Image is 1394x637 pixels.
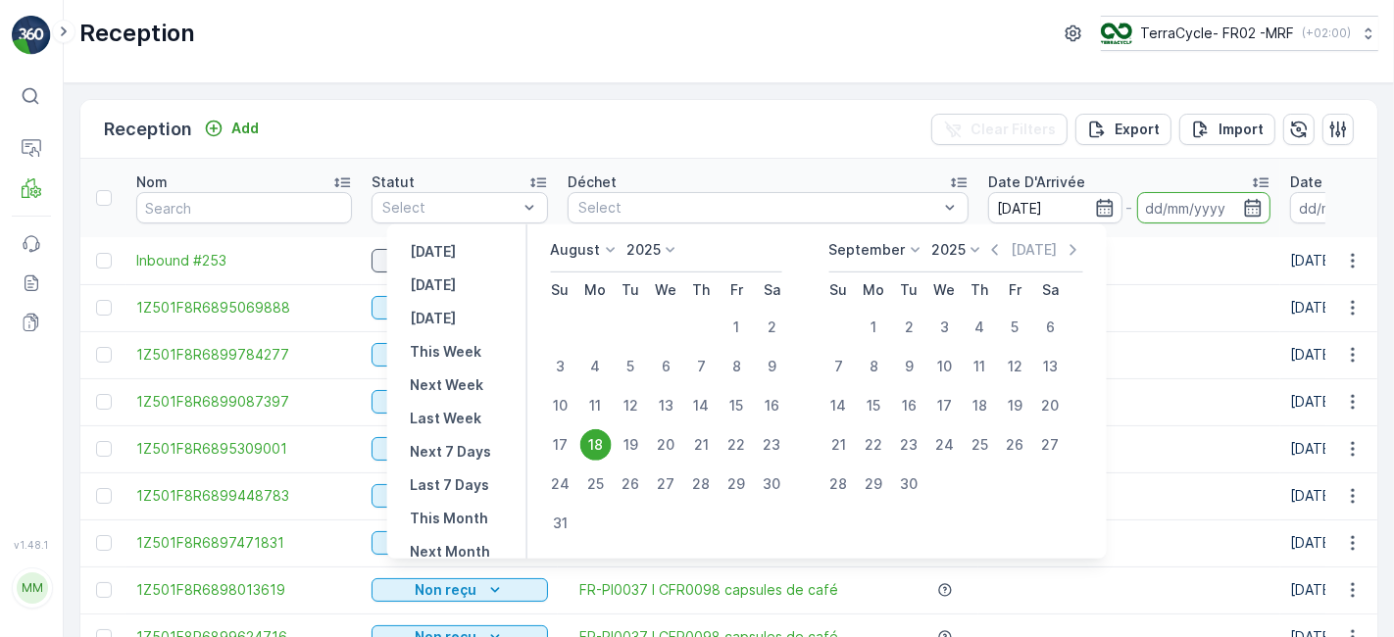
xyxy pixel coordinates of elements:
[962,272,997,308] th: Thursday
[17,451,111,467] span: Type D'Actif :
[999,390,1030,421] div: 19
[615,390,646,421] div: 12
[12,555,51,621] button: MM
[756,390,787,421] div: 16
[822,468,854,500] div: 28
[615,351,646,382] div: 5
[754,272,789,308] th: Saturday
[685,468,717,500] div: 28
[410,509,488,528] p: This Month
[1126,196,1133,220] p: -
[410,442,491,462] p: Next 7 Days
[821,272,856,308] th: Sunday
[893,312,924,343] div: 2
[721,429,752,461] div: 22
[1032,272,1068,308] th: Saturday
[931,240,966,260] p: 2025
[648,272,683,308] th: Wednesday
[136,392,352,412] a: 1Z501F8R6899087397
[650,468,681,500] div: 27
[568,172,617,192] p: Déchet
[1302,25,1351,41] p: ( +02:00 )
[416,580,477,600] p: Non reçu
[410,309,456,328] p: [DATE]
[372,343,548,367] button: Non reçu
[372,531,548,555] button: Non reçu
[685,390,717,421] div: 14
[893,429,924,461] div: 23
[410,242,456,262] p: [DATE]
[822,390,854,421] div: 14
[964,351,995,382] div: 11
[822,429,854,461] div: 21
[999,312,1030,343] div: 5
[372,172,415,192] p: Statut
[96,394,112,410] div: Toggle Row Selected
[1179,114,1275,145] button: Import
[17,572,48,604] div: MM
[1115,120,1160,139] p: Export
[410,542,490,562] p: Next Month
[756,429,787,461] div: 23
[858,312,889,343] div: 1
[822,351,854,382] div: 7
[893,468,924,500] div: 30
[372,390,548,414] button: Non reçu
[578,198,938,218] p: Select
[96,300,112,316] div: Toggle Row Selected
[76,483,200,500] span: FR-PI0021 I Stylos
[1011,240,1057,260] p: [DATE]
[1137,192,1271,223] input: dd/mm/yyyy
[402,473,497,497] button: Last 7 Days
[1101,23,1132,44] img: terracycle.png
[372,437,548,461] button: Non reçu
[721,312,752,343] div: 1
[402,540,498,563] button: Next Month
[104,354,147,370] span: 217.32
[92,386,137,403] span: 192.32
[196,117,267,140] button: Add
[136,298,352,318] a: 1Z501F8R6895069888
[1034,390,1066,421] div: 20
[136,486,352,506] a: 1Z501F8R6899448783
[17,354,104,370] span: Poids Total :
[136,439,352,459] a: 1Z501F8R6895309001
[615,468,646,500] div: 26
[685,429,717,461] div: 21
[17,321,56,338] span: Nom :
[402,273,464,297] button: Today
[828,240,905,260] p: September
[858,429,889,461] div: 22
[372,578,548,602] button: Non reçu
[382,198,518,218] p: Select
[721,390,752,421] div: 15
[683,272,719,308] th: Thursday
[402,340,489,364] button: This Week
[12,16,51,55] img: logo
[891,272,926,308] th: Tuesday
[17,483,76,500] span: Déchet :
[372,484,548,508] button: Non reçu
[544,468,575,500] div: 24
[685,351,717,382] div: 7
[104,116,192,143] p: Reception
[893,390,924,421] div: 16
[96,535,112,551] div: Toggle Row Selected
[978,237,1280,284] td: [DATE]
[402,240,464,264] button: Yesterday
[136,345,352,365] a: 1Z501F8R6899784277
[988,172,1085,192] p: Date D'Arrivée
[1034,312,1066,343] div: 6
[410,375,483,395] p: Next Week
[79,18,195,49] p: Reception
[231,119,259,138] p: Add
[721,468,752,500] div: 29
[579,580,838,600] span: FR-PI0037 I CFR0098 capsules de café
[650,390,681,421] div: 13
[136,533,352,553] a: 1Z501F8R6897471831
